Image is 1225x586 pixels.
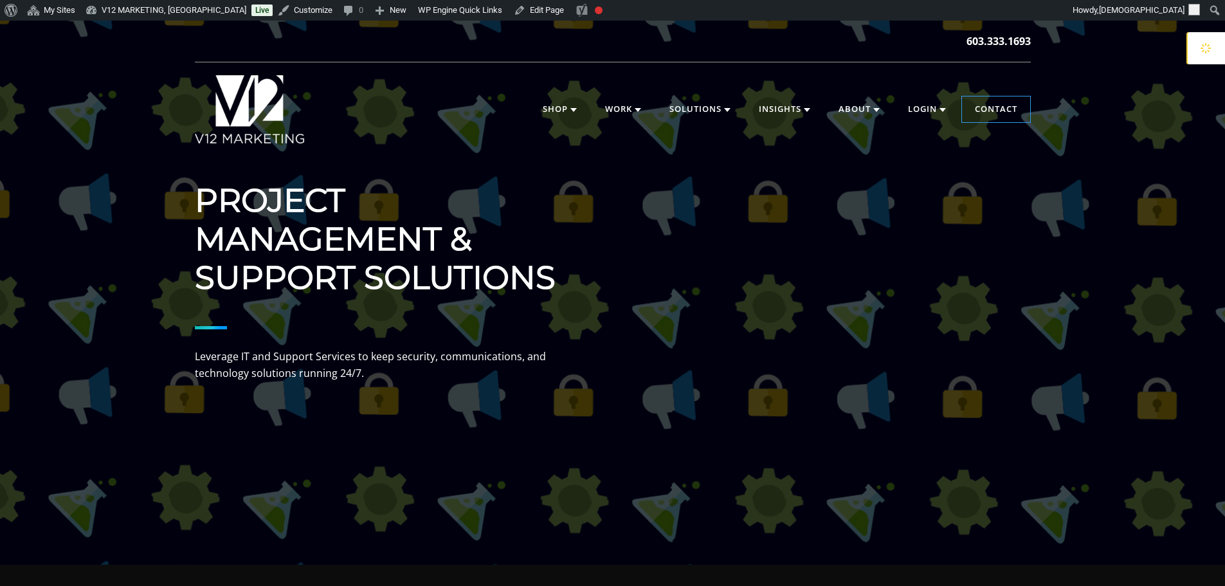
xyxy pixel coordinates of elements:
[251,5,273,16] a: Live
[966,33,1031,49] a: 603.333.1693
[962,96,1030,122] a: Contact
[195,181,581,297] h1: Project Management & Support Solutions
[657,96,743,122] a: Solutions
[1099,5,1184,15] span: [DEMOGRAPHIC_DATA]
[530,96,590,122] a: Shop
[895,96,959,122] a: Login
[195,75,305,143] img: V12 MARKETING Logo New Hampshire Marketing Agency
[595,6,603,14] div: Focus keyphrase not set
[746,96,823,122] a: Insights
[826,96,893,122] a: About
[195,349,581,381] p: Leverage IT and Support Services to keep security, communications, and technology solutions runni...
[592,96,654,122] a: Work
